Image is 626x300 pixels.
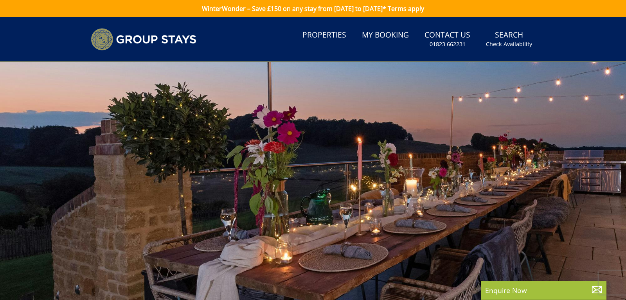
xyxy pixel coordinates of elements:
[483,27,535,52] a: SearchCheck Availability
[421,27,473,52] a: Contact Us01823 662231
[91,28,196,50] img: Group Stays
[359,27,412,44] a: My Booking
[486,40,532,48] small: Check Availability
[299,27,349,44] a: Properties
[430,40,466,48] small: 01823 662231
[485,285,603,295] p: Enquire Now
